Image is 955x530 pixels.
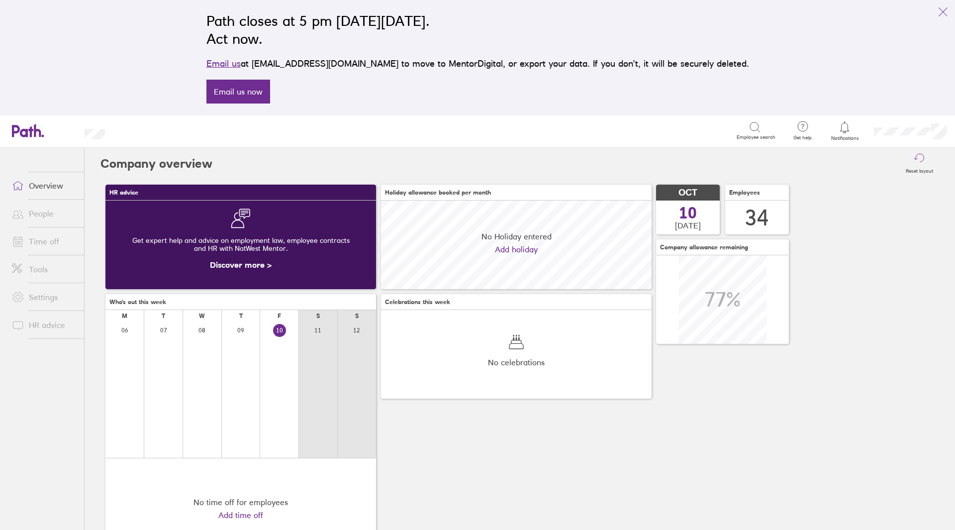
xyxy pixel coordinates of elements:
div: S [355,313,359,319]
a: Time off [4,231,84,251]
span: Holiday allowance booked per month [385,189,491,196]
span: OCT [678,188,697,198]
a: Settings [4,287,84,307]
span: No celebrations [488,358,545,367]
span: No Holiday entered [481,232,552,241]
div: M [122,313,127,319]
a: Notifications [829,120,861,141]
a: Email us now [206,80,270,104]
div: F [278,313,281,319]
button: Reset layout [900,148,939,180]
label: Reset layout [900,165,939,174]
span: Notifications [829,135,861,141]
div: W [199,313,205,319]
a: Email us [206,58,241,69]
a: Add time off [218,511,263,520]
span: Company allowance remaining [660,244,748,251]
div: 34 [745,205,769,230]
h2: Company overview [100,148,212,180]
h2: Path closes at 5 pm [DATE][DATE]. Act now. [206,12,749,48]
a: Discover more > [210,260,272,270]
span: HR advice [109,189,138,196]
span: 10 [679,205,697,221]
div: T [239,313,243,319]
p: at [EMAIL_ADDRESS][DOMAIN_NAME] to move to MentorDigital, or export your data. If you don’t, it w... [206,57,749,71]
div: Get expert help and advice on employment law, employee contracts and HR with NatWest Mentor. [113,228,368,260]
a: Tools [4,259,84,279]
a: Add holiday [495,245,538,254]
a: People [4,204,84,223]
div: Search [132,126,157,135]
span: Employees [729,189,760,196]
div: S [316,313,320,319]
div: No time off for employees [193,498,288,507]
span: Celebrations this week [385,299,450,306]
span: [DATE] [675,221,701,230]
a: Overview [4,176,84,196]
span: Who's out this week [109,299,166,306]
span: Get help [786,135,819,141]
span: Employee search [737,134,775,140]
div: T [162,313,165,319]
a: HR advice [4,315,84,335]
